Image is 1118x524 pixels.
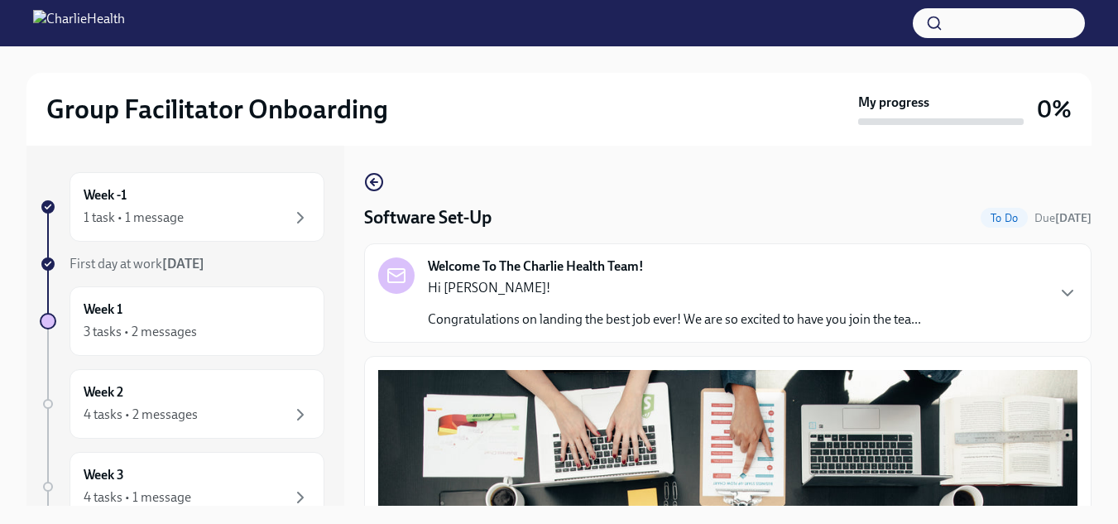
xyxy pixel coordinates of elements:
strong: [DATE] [162,256,204,272]
img: CharlieHealth [33,10,125,36]
p: Congratulations on landing the best job ever! We are so excited to have you join the tea... [428,310,921,329]
a: Week -11 task • 1 message [40,172,324,242]
a: First day at work[DATE] [40,255,324,273]
strong: Welcome To The Charlie Health Team! [428,257,644,276]
span: October 14th, 2025 09:00 [1034,210,1092,226]
span: First day at work [70,256,204,272]
div: 4 tasks • 2 messages [84,406,198,424]
a: Week 13 tasks • 2 messages [40,286,324,356]
p: Hi [PERSON_NAME]! [428,279,921,297]
h4: Software Set-Up [364,205,492,230]
div: 4 tasks • 1 message [84,488,191,507]
h6: Week -1 [84,186,127,204]
h6: Week 3 [84,466,124,484]
span: To Do [981,212,1028,224]
span: Due [1034,211,1092,225]
a: Week 24 tasks • 2 messages [40,369,324,439]
h6: Week 2 [84,383,123,401]
strong: My progress [858,94,929,112]
a: Week 34 tasks • 1 message [40,452,324,522]
strong: [DATE] [1055,211,1092,225]
h2: Group Facilitator Onboarding [46,93,388,126]
div: 3 tasks • 2 messages [84,323,197,341]
div: 1 task • 1 message [84,209,184,227]
h6: Week 1 [84,300,122,319]
h3: 0% [1037,94,1072,124]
